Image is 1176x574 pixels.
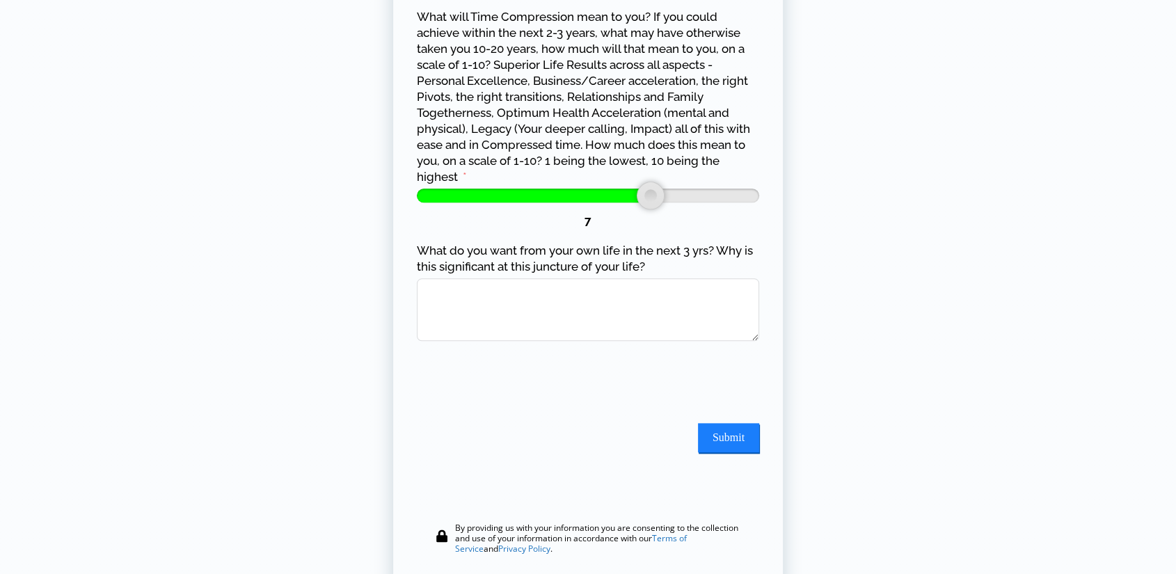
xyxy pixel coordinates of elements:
button: Submit [698,423,759,452]
div: By providing us with your information you are consenting to the collection and use of your inform... [455,523,747,554]
label: What will Time Compression mean to you? If you could achieve within the next 2-3 years, what may ... [417,9,759,185]
a: Terms of Service [455,532,687,555]
label: What do you want from your own life in the next 3 yrs? Why is this significant at this juncture o... [417,243,759,275]
div: 7 [417,213,759,229]
a: Privacy Policy [498,543,550,555]
textarea: What do you want from your own life in the next 3 yrs? Why is this significant at this juncture o... [417,278,759,341]
iframe: reCAPTCHA [417,355,628,409]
